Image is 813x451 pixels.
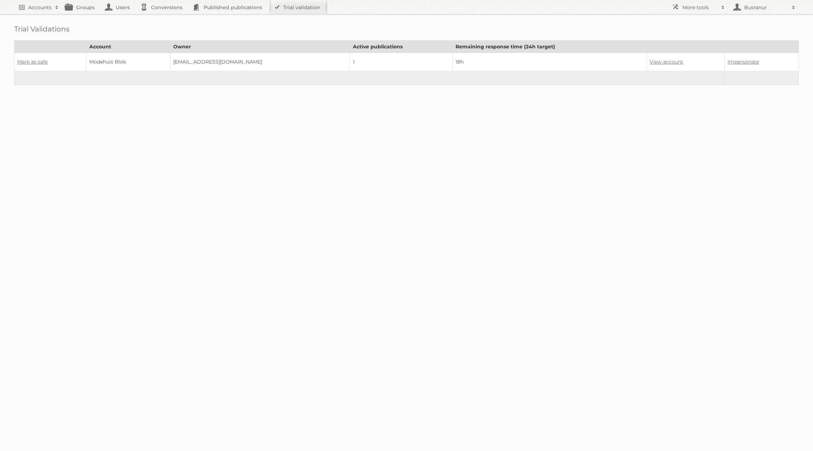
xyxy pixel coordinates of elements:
th: Owner [170,41,350,53]
a: View account [650,59,683,65]
td: [EMAIL_ADDRESS][DOMAIN_NAME] [170,53,350,71]
h2: More tools [682,4,718,11]
th: Active publications [350,41,453,53]
h2: Busranur [742,4,788,11]
th: Remaining response time (24h target) [453,41,647,53]
a: Impersonate [728,59,759,65]
td: Modehuis Blok [86,53,170,71]
span: 18h [456,59,464,65]
h1: Trial Validations [14,25,799,33]
h2: Accounts [28,4,52,11]
a: Mark as safe [17,59,48,65]
td: 1 [350,53,453,71]
th: Account [86,41,170,53]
